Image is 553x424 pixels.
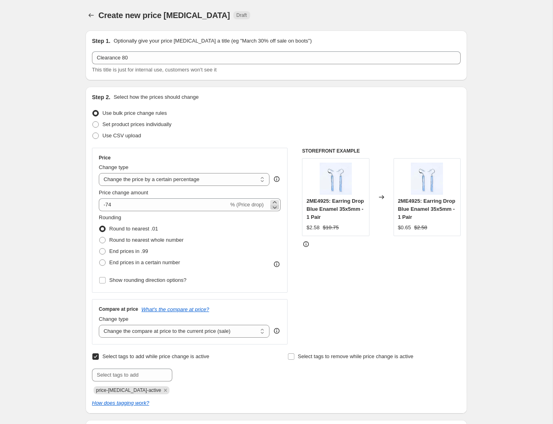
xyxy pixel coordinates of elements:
span: % (Price drop) [230,202,263,208]
span: End prices in a certain number [109,259,180,265]
button: Price change jobs [86,10,97,21]
h3: Price [99,155,110,161]
h3: Compare at price [99,306,138,312]
span: Create new price [MEDICAL_DATA] [98,11,230,20]
p: Select how the prices should change [114,93,199,101]
span: Round to nearest .01 [109,226,158,232]
strike: $2.58 [414,224,427,232]
span: 2ME4925: Earring Drop Blue Enamel 35x5mm - 1 Pair [398,198,455,220]
input: -15 [99,198,229,211]
span: Change type [99,164,129,170]
span: 2ME4925: Earring Drop Blue Enamel 35x5mm - 1 Pair [306,198,364,220]
h2: Step 1. [92,37,110,45]
span: Set product prices individually [102,121,171,127]
div: help [273,327,281,335]
span: price-change-job-active [96,387,161,393]
span: Select tags to remove while price change is active [298,353,414,359]
span: Show rounding direction options? [109,277,186,283]
span: Rounding [99,214,121,220]
img: 2ME4925_80x.jpg [320,163,352,195]
h6: STOREFRONT EXAMPLE [302,148,461,154]
span: Price change amount [99,190,148,196]
div: $0.65 [398,224,411,232]
span: This title is just for internal use, customers won't see it [92,67,216,73]
img: 2ME4925_80x.jpg [411,163,443,195]
h2: Step 2. [92,93,110,101]
button: Remove price-change-job-active [162,387,169,394]
input: Select tags to add [92,369,172,381]
span: Use bulk price change rules [102,110,167,116]
span: Select tags to add while price change is active [102,353,209,359]
span: End prices in .99 [109,248,148,254]
span: Draft [237,12,247,18]
button: What's the compare at price? [141,306,209,312]
div: $2.58 [306,224,320,232]
strike: $10.75 [323,224,339,232]
input: 30% off holiday sale [92,51,461,64]
a: How does tagging work? [92,400,149,406]
span: Use CSV upload [102,132,141,139]
p: Optionally give your price [MEDICAL_DATA] a title (eg "March 30% off sale on boots") [114,37,312,45]
div: help [273,175,281,183]
span: Change type [99,316,129,322]
span: Round to nearest whole number [109,237,184,243]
